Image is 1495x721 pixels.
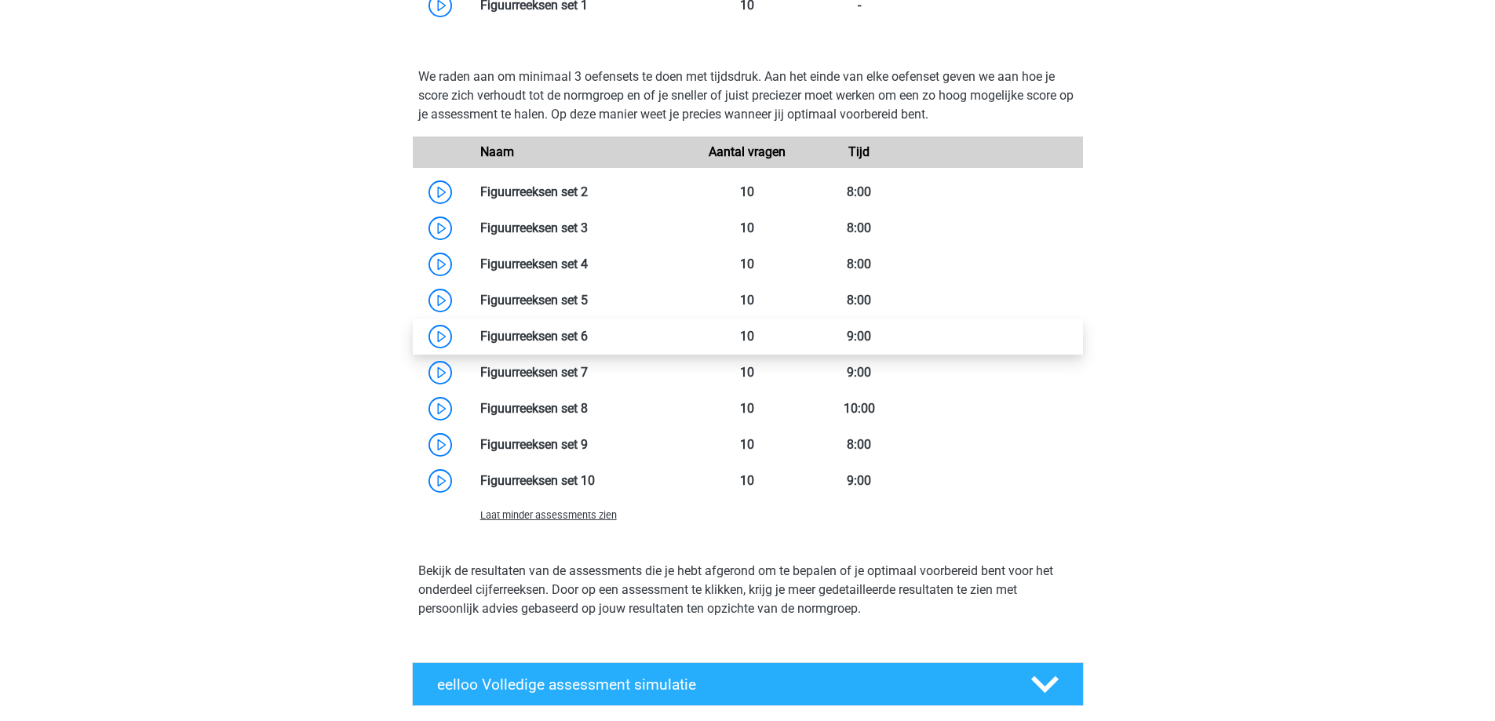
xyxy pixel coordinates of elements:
[469,327,692,346] div: Figuurreeksen set 6
[469,255,692,274] div: Figuurreeksen set 4
[469,183,692,202] div: Figuurreeksen set 2
[804,143,915,162] div: Tijd
[469,363,692,382] div: Figuurreeksen set 7
[469,219,692,238] div: Figuurreeksen set 3
[469,472,692,490] div: Figuurreeksen set 10
[480,509,617,521] span: Laat minder assessments zien
[469,435,692,454] div: Figuurreeksen set 9
[691,143,803,162] div: Aantal vragen
[469,399,692,418] div: Figuurreeksen set 8
[437,675,1005,694] h4: eelloo Volledige assessment simulatie
[418,67,1077,124] p: We raden aan om minimaal 3 oefensets te doen met tijdsdruk. Aan het einde van elke oefenset geven...
[469,143,692,162] div: Naam
[418,562,1077,618] p: Bekijk de resultaten van de assessments die je hebt afgerond om te bepalen of je optimaal voorber...
[406,662,1090,706] a: eelloo Volledige assessment simulatie
[469,291,692,310] div: Figuurreeksen set 5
